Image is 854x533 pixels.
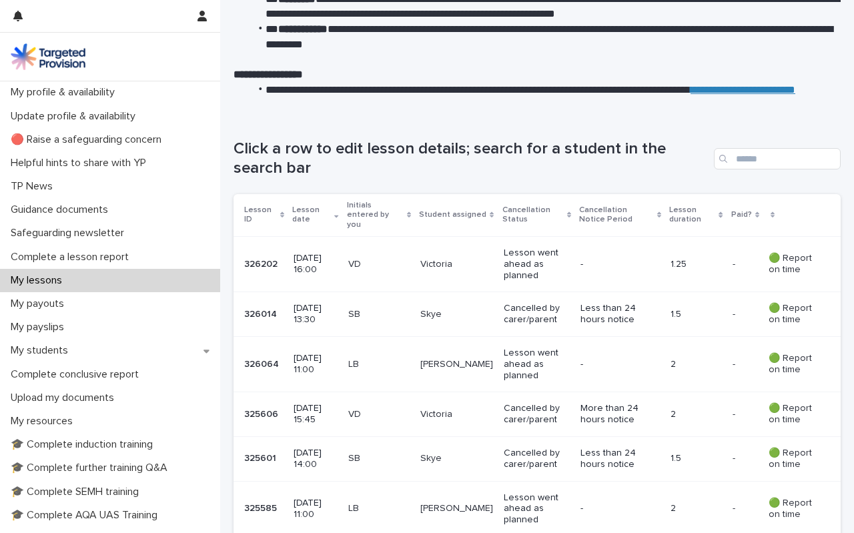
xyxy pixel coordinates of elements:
[294,353,337,376] p: [DATE] 11:00
[244,500,280,514] p: 325585
[244,306,280,320] p: 326014
[733,406,738,420] p: -
[294,498,337,520] p: [DATE] 11:00
[234,292,841,337] tr: 326014326014 [DATE] 13:30SBSkyeCancelled by carer/parentLess than 24 hours notice1.5-- 🟢 Report o...
[5,203,119,216] p: Guidance documents
[5,274,73,287] p: My lessons
[731,207,752,222] p: Paid?
[5,392,125,404] p: Upload my documents
[733,256,738,270] p: -
[669,203,715,227] p: Lesson duration
[504,303,570,326] p: Cancelled by carer/parent
[348,359,410,370] p: LB
[5,298,75,310] p: My payouts
[244,450,279,464] p: 325601
[5,251,139,263] p: Complete a lesson report
[348,453,410,464] p: SB
[671,453,721,464] p: 1.5
[234,139,709,178] h1: Click a row to edit lesson details; search for a student in the search bar
[671,359,721,370] p: 2
[769,253,819,276] p: 🟢 Report on time
[5,509,168,522] p: 🎓 Complete AQA UAS Training
[5,86,125,99] p: My profile & availability
[5,227,135,239] p: Safeguarding newsletter
[5,368,149,381] p: Complete conclusive report
[294,448,337,470] p: [DATE] 14:00
[5,415,83,428] p: My resources
[769,448,819,470] p: 🟢 Report on time
[769,403,819,426] p: 🟢 Report on time
[769,303,819,326] p: 🟢 Report on time
[420,503,493,514] p: [PERSON_NAME]
[580,403,655,426] p: More than 24 hours notice
[234,437,841,482] tr: 325601325601 [DATE] 14:00SBSkyeCancelled by carer/parentLess than 24 hours notice1.5-- 🟢 Report o...
[420,359,493,370] p: [PERSON_NAME]
[420,259,493,270] p: Victoria
[5,438,163,451] p: 🎓 Complete induction training
[294,403,337,426] p: [DATE] 15:45
[580,359,655,370] p: -
[420,409,493,420] p: Victoria
[504,448,570,470] p: Cancelled by carer/parent
[733,450,738,464] p: -
[244,356,282,370] p: 326064
[504,492,570,526] p: Lesson went ahead as planned
[671,409,721,420] p: 2
[5,321,75,334] p: My payslips
[348,309,410,320] p: SB
[5,180,63,193] p: TP News
[5,110,146,123] p: Update profile & availability
[671,503,721,514] p: 2
[348,503,410,514] p: LB
[244,256,280,270] p: 326202
[5,462,178,474] p: 🎓 Complete further training Q&A
[419,207,486,222] p: Student assigned
[580,448,655,470] p: Less than 24 hours notice
[502,203,564,227] p: Cancellation Status
[5,344,79,357] p: My students
[580,503,655,514] p: -
[769,498,819,520] p: 🟢 Report on time
[5,486,149,498] p: 🎓 Complete SEMH training
[733,306,738,320] p: -
[294,303,337,326] p: [DATE] 13:30
[733,356,738,370] p: -
[348,409,410,420] p: VD
[671,259,721,270] p: 1.25
[733,500,738,514] p: -
[504,348,570,381] p: Lesson went ahead as planned
[504,247,570,281] p: Lesson went ahead as planned
[5,133,172,146] p: 🔴 Raise a safeguarding concern
[420,309,493,320] p: Skye
[504,403,570,426] p: Cancelled by carer/parent
[234,337,841,392] tr: 326064326064 [DATE] 11:00LB[PERSON_NAME]Lesson went ahead as planned-2-- 🟢 Report on time
[671,309,721,320] p: 1.5
[714,148,841,169] input: Search
[294,253,337,276] p: [DATE] 16:00
[292,203,331,227] p: Lesson date
[234,392,841,437] tr: 325606325606 [DATE] 15:45VDVictoriaCancelled by carer/parentMore than 24 hours notice2-- 🟢 Report...
[420,453,493,464] p: Skye
[580,303,655,326] p: Less than 24 hours notice
[244,203,277,227] p: Lesson ID
[769,353,819,376] p: 🟢 Report on time
[347,198,404,232] p: Initials entered by you
[579,203,654,227] p: Cancellation Notice Period
[580,259,655,270] p: -
[11,43,85,70] img: M5nRWzHhSzIhMunXDL62
[234,237,841,292] tr: 326202326202 [DATE] 16:00VDVictoriaLesson went ahead as planned-1.25-- 🟢 Report on time
[244,406,281,420] p: 325606
[348,259,410,270] p: VD
[5,157,157,169] p: Helpful hints to share with YP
